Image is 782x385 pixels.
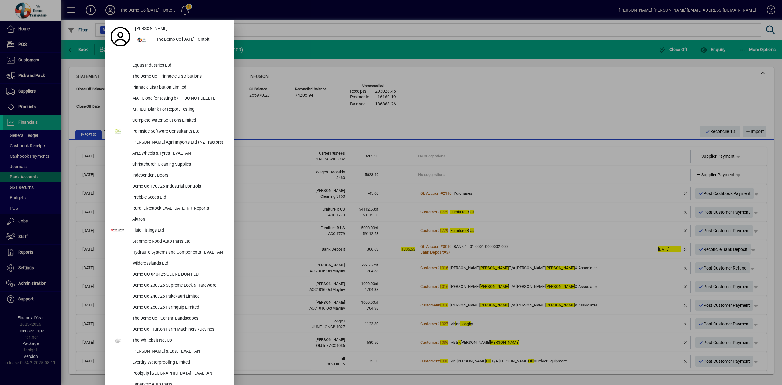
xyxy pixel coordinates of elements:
[108,368,231,379] button: Poolquip [GEOGRAPHIC_DATA] - EVAL -AN
[108,258,231,269] button: Wildcrosslands Ltd
[127,170,231,181] div: Independent Doors
[108,203,231,214] button: Rural Livestock EVAL [DATE] KR_Reports
[127,159,231,170] div: Christchurch Cleaning Supplies
[108,104,231,115] button: KR_IDD_Blank For Report Testing
[133,34,231,45] button: The Demo Co [DATE] - Ontoit
[108,148,231,159] button: ANZ Wheels & Tyres - EVAL -AN
[108,247,231,258] button: Hydraulic Systems and Components - EVAL - AN
[108,71,231,82] button: The Demo Co - Pinnacle Distributions
[127,280,231,291] div: Demo Co 230725 Supreme Lock & Hardware
[127,104,231,115] div: KR_IDD_Blank For Report Testing
[127,324,231,335] div: Demo Co - Turton Farm Machinery /Devines
[127,203,231,214] div: Rural Livestock EVAL [DATE] KR_Reports
[108,159,231,170] button: Christchurch Cleaning Supplies
[108,346,231,357] button: [PERSON_NAME] & East - EVAL - AN
[108,137,231,148] button: [PERSON_NAME] Agri-Imports Ltd (NZ Tractors)
[108,357,231,368] button: Everdry Waterproofing Limited
[108,181,231,192] button: Demo Co 170725 Industrial Controls
[127,214,231,225] div: Aktron
[127,93,231,104] div: MA - Clone for testing b71 - DO NOT DELETE
[127,71,231,82] div: The Demo Co - Pinnacle Distributions
[108,93,231,104] button: MA - Clone for testing b71 - DO NOT DELETE
[127,126,231,137] div: Palmside Software Consultants Ltd
[127,82,231,93] div: Pinnacle Distribution Limited
[108,280,231,291] button: Demo Co 230725 Supreme Lock & Hardware
[108,335,231,346] button: The Whitebait Net Co
[127,258,231,269] div: Wildcrosslands Ltd
[108,291,231,302] button: Demo Co 240725 Pukekauri Limited
[108,60,231,71] button: Equus Industries Ltd
[127,313,231,324] div: The Demo Co - Central Landscapes
[151,34,231,45] div: The Demo Co [DATE] - Ontoit
[108,31,133,42] a: Profile
[135,25,168,32] span: [PERSON_NAME]
[127,225,231,236] div: Fluid Fittings Ltd
[127,192,231,203] div: Prebble Seeds Ltd
[108,115,231,126] button: Complete Water Solutions Limited
[127,148,231,159] div: ANZ Wheels & Tyres - EVAL -AN
[127,269,231,280] div: Demo CO 040425 CLONE DONT EDIT
[127,60,231,71] div: Equus Industries Ltd
[127,368,231,379] div: Poolquip [GEOGRAPHIC_DATA] - EVAL -AN
[108,126,231,137] button: Palmside Software Consultants Ltd
[108,302,231,313] button: Demo Co 250725 Farmquip Limited
[127,181,231,192] div: Demo Co 170725 Industrial Controls
[108,236,231,247] button: Stanmore Road Auto Parts Ltd
[108,170,231,181] button: Independent Doors
[108,324,231,335] button: Demo Co - Turton Farm Machinery /Devines
[108,225,231,236] button: Fluid Fittings Ltd
[127,346,231,357] div: [PERSON_NAME] & East - EVAL - AN
[108,214,231,225] button: Aktron
[108,269,231,280] button: Demo CO 040425 CLONE DONT EDIT
[127,291,231,302] div: Demo Co 240725 Pukekauri Limited
[108,313,231,324] button: The Demo Co - Central Landscapes
[127,115,231,126] div: Complete Water Solutions Limited
[127,137,231,148] div: [PERSON_NAME] Agri-Imports Ltd (NZ Tractors)
[108,82,231,93] button: Pinnacle Distribution Limited
[127,357,231,368] div: Everdry Waterproofing Limited
[108,192,231,203] button: Prebble Seeds Ltd
[127,302,231,313] div: Demo Co 250725 Farmquip Limited
[127,236,231,247] div: Stanmore Road Auto Parts Ltd
[133,23,231,34] a: [PERSON_NAME]
[127,335,231,346] div: The Whitebait Net Co
[127,247,231,258] div: Hydraulic Systems and Components - EVAL - AN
